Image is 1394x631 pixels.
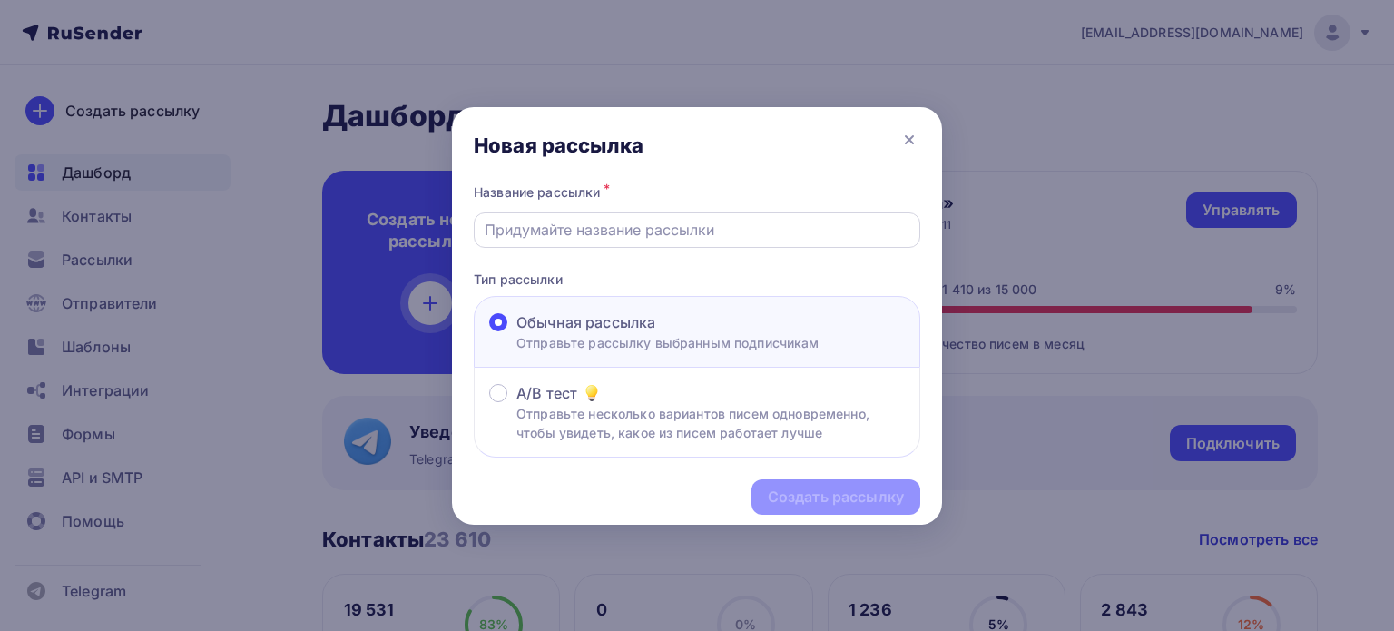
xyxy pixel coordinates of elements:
p: Тип рассылки [474,270,920,289]
input: Придумайте название рассылки [485,219,910,241]
p: Отправьте рассылку выбранным подписчикам [516,333,820,352]
span: A/B тест [516,382,577,404]
div: Название рассылки [474,180,920,205]
span: Обычная рассылка [516,311,655,333]
p: Отправьте несколько вариантов писем одновременно, чтобы увидеть, какое из писем работает лучше [516,404,905,442]
div: Новая рассылка [474,133,643,158]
